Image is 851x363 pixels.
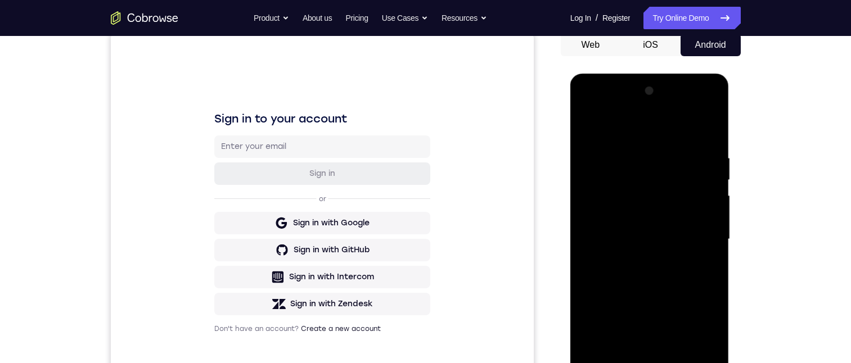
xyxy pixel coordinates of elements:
[303,7,332,29] a: About us
[103,232,319,255] button: Sign in with Intercom
[681,34,741,56] button: Android
[178,238,263,249] div: Sign in with Intercom
[643,7,740,29] a: Try Online Demo
[183,211,259,222] div: Sign in with GitHub
[206,161,218,170] p: or
[254,7,289,29] button: Product
[620,34,681,56] button: iOS
[103,291,319,300] p: Don't have an account?
[103,205,319,228] button: Sign in with GitHub
[190,291,270,299] a: Create a new account
[382,7,428,29] button: Use Cases
[111,11,178,25] a: Go to the home page
[103,259,319,282] button: Sign in with Zendesk
[602,7,630,29] a: Register
[179,265,262,276] div: Sign in with Zendesk
[103,178,319,201] button: Sign in with Google
[596,11,598,25] span: /
[570,7,591,29] a: Log In
[442,7,487,29] button: Resources
[345,7,368,29] a: Pricing
[561,34,621,56] button: Web
[182,184,259,195] div: Sign in with Google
